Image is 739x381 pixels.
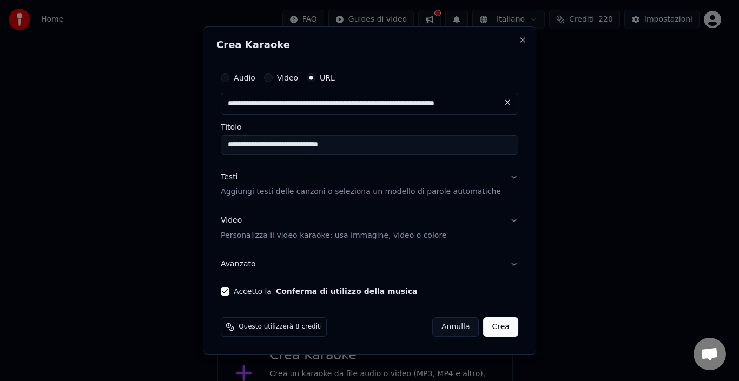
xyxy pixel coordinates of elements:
[221,230,446,241] p: Personalizza il video karaoke: usa immagine, video o colore
[234,74,255,82] label: Audio
[484,317,518,337] button: Crea
[216,40,523,50] h2: Crea Karaoke
[276,288,418,295] button: Accetto la
[221,250,518,278] button: Avanzato
[221,207,518,250] button: VideoPersonalizza il video karaoke: usa immagine, video o colore
[277,74,298,82] label: Video
[234,288,417,295] label: Accetto la
[221,187,501,198] p: Aggiungi testi delle canzoni o seleziona un modello di parole automatiche
[239,323,322,331] span: Questo utilizzerà 8 crediti
[221,163,518,206] button: TestiAggiungi testi delle canzoni o seleziona un modello di parole automatiche
[432,317,479,337] button: Annulla
[221,172,237,183] div: Testi
[221,216,446,242] div: Video
[320,74,335,82] label: URL
[221,123,518,131] label: Titolo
